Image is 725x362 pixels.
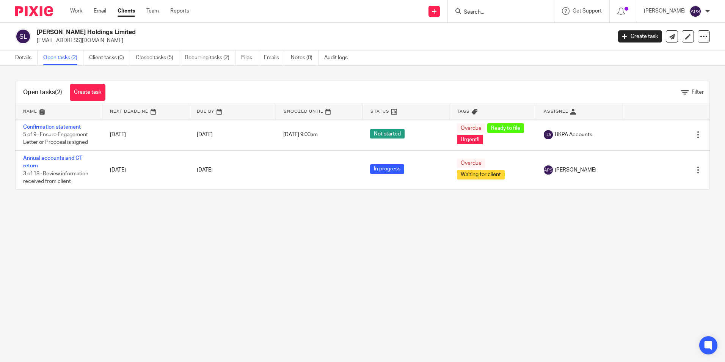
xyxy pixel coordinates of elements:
[555,131,592,139] span: UKPA Accounts
[197,132,213,137] span: [DATE]
[102,150,189,189] td: [DATE]
[457,123,485,133] span: Overdue
[23,132,88,145] span: 5 of 9 · Ensure Engagement Letter or Proposal is signed
[370,129,405,139] span: Not started
[692,90,704,95] span: Filter
[283,132,318,137] span: [DATE] 9:00am
[284,109,323,113] span: Snoozed Until
[457,170,505,179] span: Waiting for client
[463,9,531,16] input: Search
[94,7,106,15] a: Email
[618,30,662,42] a: Create task
[573,8,602,14] span: Get Support
[185,50,235,65] a: Recurring tasks (2)
[15,28,31,44] img: svg%3E
[136,50,179,65] a: Closed tasks (5)
[15,6,53,16] img: Pixie
[102,119,189,150] td: [DATE]
[689,5,701,17] img: svg%3E
[291,50,319,65] a: Notes (0)
[457,109,470,113] span: Tags
[544,165,553,175] img: svg%3E
[644,7,686,15] p: [PERSON_NAME]
[70,7,82,15] a: Work
[457,135,483,144] span: Urgent!!
[370,164,404,174] span: In progress
[23,88,62,96] h1: Open tasks
[118,7,135,15] a: Clients
[487,123,524,133] span: Ready to file
[555,166,596,174] span: [PERSON_NAME]
[15,50,38,65] a: Details
[23,156,82,168] a: Annual accounts and CT return
[37,28,493,36] h2: [PERSON_NAME] Holdings Limited
[457,159,485,168] span: Overdue
[241,50,258,65] a: Files
[544,130,553,139] img: svg%3E
[70,84,105,101] a: Create task
[264,50,285,65] a: Emails
[55,89,62,95] span: (2)
[37,37,607,44] p: [EMAIL_ADDRESS][DOMAIN_NAME]
[324,50,353,65] a: Audit logs
[170,7,189,15] a: Reports
[43,50,83,65] a: Open tasks (2)
[197,167,213,173] span: [DATE]
[23,171,88,184] span: 3 of 18 · Review information received from client
[89,50,130,65] a: Client tasks (0)
[370,109,389,113] span: Status
[146,7,159,15] a: Team
[23,124,81,130] a: Confirmation statement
